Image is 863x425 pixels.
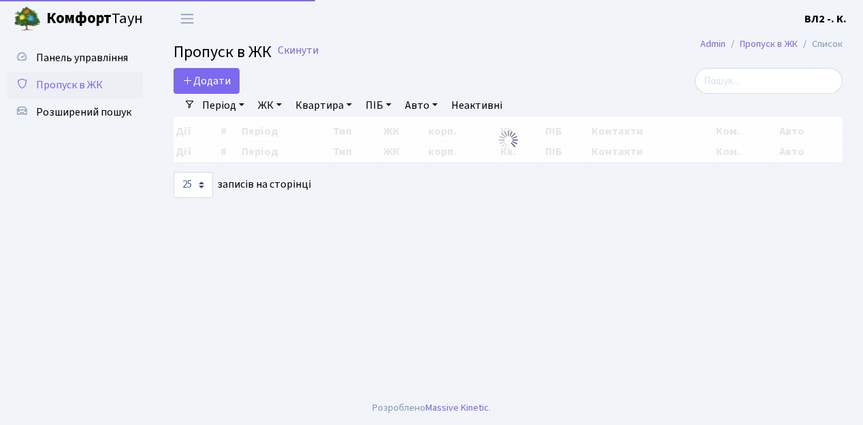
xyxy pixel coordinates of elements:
a: Квартира [290,94,357,117]
img: logo.png [14,5,41,33]
a: Скинути [278,44,319,57]
a: Massive Kinetic [425,401,489,415]
a: Розширений пошук [7,99,143,126]
a: ПІБ [360,94,397,117]
a: Неактивні [446,94,508,117]
span: Таун [46,7,143,31]
label: записів на сторінці [174,172,311,198]
span: Розширений пошук [36,105,131,120]
span: Пропуск в ЖК [174,40,272,64]
b: ВЛ2 -. К. [804,12,847,27]
select: записів на сторінці [174,172,213,198]
span: Панель управління [36,50,128,65]
li: Список [798,37,843,52]
span: Додати [182,73,231,88]
img: Обробка... [498,129,519,151]
a: Авто [400,94,443,117]
a: ВЛ2 -. К. [804,11,847,27]
button: Переключити навігацію [170,7,204,30]
input: Пошук... [695,68,843,94]
a: Пропуск в ЖК [740,37,798,51]
b: Комфорт [46,7,112,29]
a: ЖК [253,94,287,117]
a: Додати [174,68,240,94]
a: Admin [700,37,726,51]
nav: breadcrumb [680,30,863,58]
a: Панель управління [7,44,143,71]
a: Період [197,94,250,117]
a: Пропуск в ЖК [7,71,143,99]
div: Розроблено . [372,401,491,415]
span: Пропуск в ЖК [36,78,103,92]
